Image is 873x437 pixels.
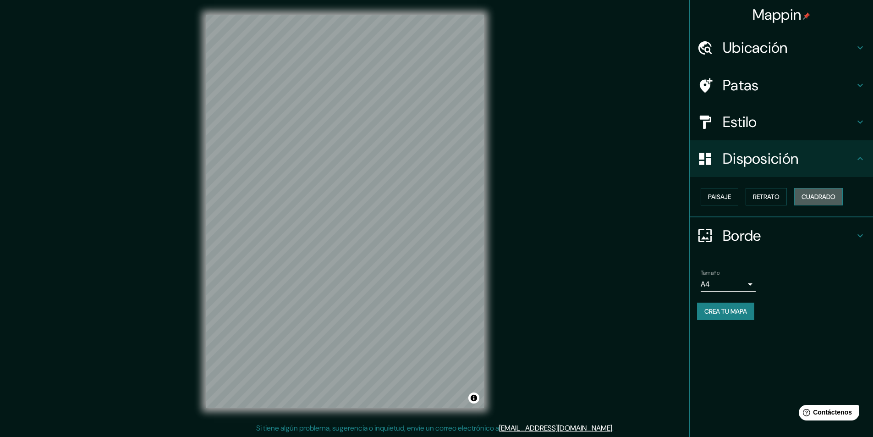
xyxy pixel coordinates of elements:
[723,226,761,245] font: Borde
[468,393,479,404] button: Activar o desactivar atribución
[701,269,719,277] font: Tamaño
[723,76,759,95] font: Patas
[708,193,731,201] font: Paisaje
[753,193,780,201] font: Retrato
[690,217,873,254] div: Borde
[614,423,615,433] font: .
[612,423,614,433] font: .
[701,279,710,289] font: A4
[791,401,863,427] iframe: Lanzador de widgets de ayuda
[499,423,612,433] a: [EMAIL_ADDRESS][DOMAIN_NAME]
[746,188,787,205] button: Retrato
[697,303,754,320] button: Crea tu mapa
[701,188,738,205] button: Paisaje
[723,149,798,168] font: Disposición
[690,104,873,140] div: Estilo
[802,193,835,201] font: Cuadrado
[690,29,873,66] div: Ubicación
[690,140,873,177] div: Disposición
[704,307,747,315] font: Crea tu mapa
[794,188,843,205] button: Cuadrado
[752,5,802,24] font: Mappin
[723,38,788,57] font: Ubicación
[803,12,810,20] img: pin-icon.png
[206,15,484,408] canvas: Mapa
[690,67,873,104] div: Patas
[256,423,499,433] font: Si tiene algún problema, sugerencia o inquietud, envíe un correo electrónico a
[723,112,757,132] font: Estilo
[701,277,756,292] div: A4
[615,423,617,433] font: .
